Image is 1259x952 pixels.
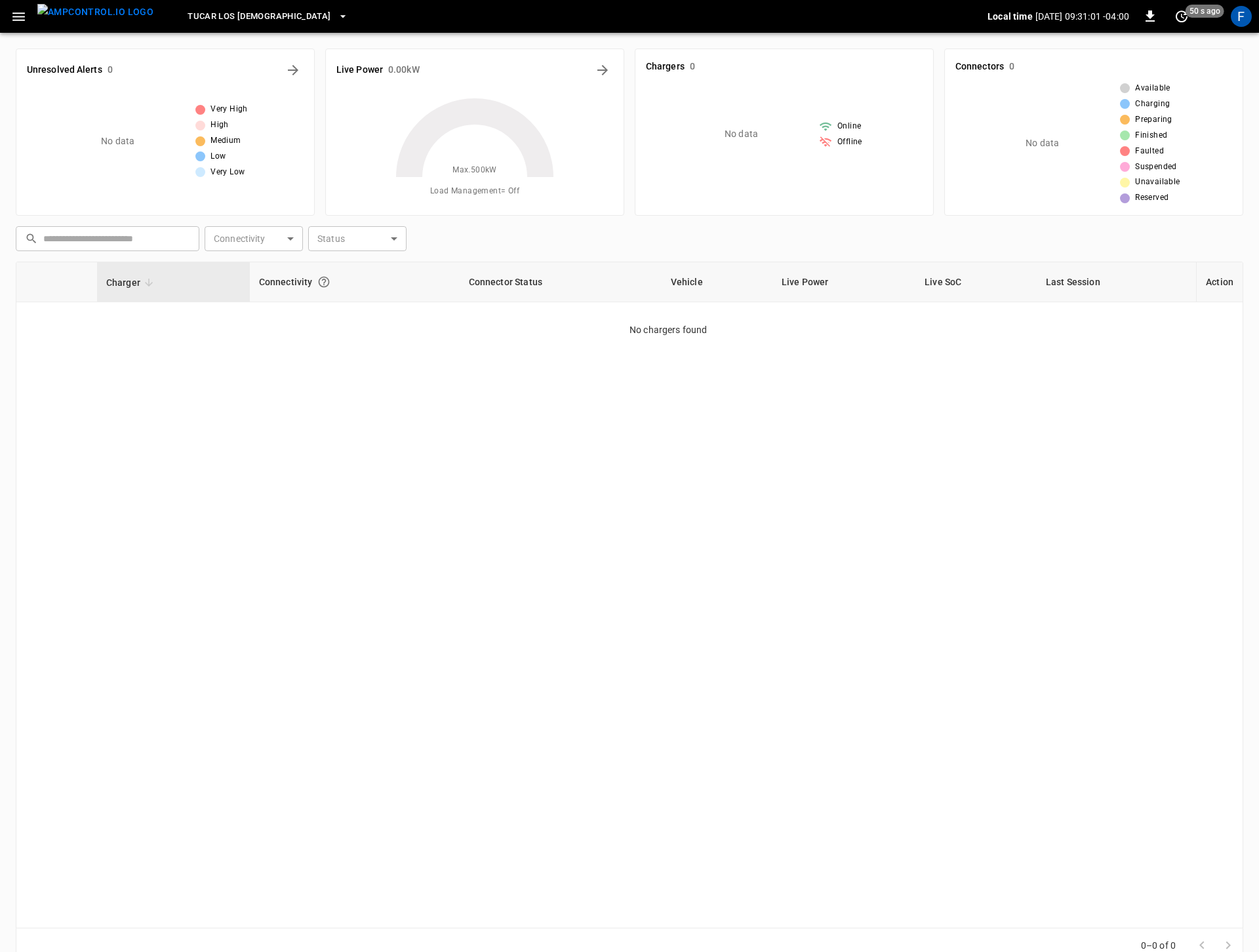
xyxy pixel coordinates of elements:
[1231,6,1252,27] div: profile-icon
[1141,939,1176,952] p: 0–0 of 0
[336,63,383,77] h6: Live Power
[259,270,450,294] div: Connectivity
[1037,262,1196,302] th: Last Session
[646,60,685,74] h6: Chargers
[1135,145,1164,158] span: Faulted
[312,270,336,294] button: Connection between the charger and our software.
[1135,82,1170,95] span: Available
[1135,161,1177,174] span: Suspended
[452,164,497,177] span: Max. 500 kW
[662,262,772,302] th: Vehicle
[283,60,304,81] button: All Alerts
[772,262,915,302] th: Live Power
[988,10,1033,23] p: Local time
[210,103,248,116] span: Very High
[210,119,229,132] span: High
[460,262,662,302] th: Connector Status
[188,9,330,24] span: TUCAR LOS [DEMOGRAPHIC_DATA]
[210,134,241,148] span: Medium
[108,63,113,77] h6: 0
[1135,129,1167,142] span: Finished
[1171,6,1192,27] button: set refresh interval
[1135,176,1180,189] span: Unavailable
[837,120,861,133] span: Online
[210,150,226,163] span: Low
[915,262,1037,302] th: Live SoC
[955,60,1004,74] h6: Connectors
[1135,113,1172,127] span: Preparing
[1009,60,1014,74] h6: 0
[106,275,157,290] span: Charger
[1186,5,1224,18] span: 50 s ago
[629,302,1243,337] p: No chargers found
[1135,98,1170,111] span: Charging
[725,127,758,141] p: No data
[37,4,153,20] img: ampcontrol.io logo
[27,63,102,77] h6: Unresolved Alerts
[592,60,613,81] button: Energy Overview
[1026,136,1059,150] p: No data
[837,136,862,149] span: Offline
[1196,262,1243,302] th: Action
[210,166,245,179] span: Very Low
[101,134,134,148] p: No data
[1035,10,1129,23] p: [DATE] 09:31:01 -04:00
[182,4,353,30] button: TUCAR LOS [DEMOGRAPHIC_DATA]
[690,60,695,74] h6: 0
[430,185,519,198] span: Load Management = Off
[388,63,420,77] h6: 0.00 kW
[1135,191,1169,205] span: Reserved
